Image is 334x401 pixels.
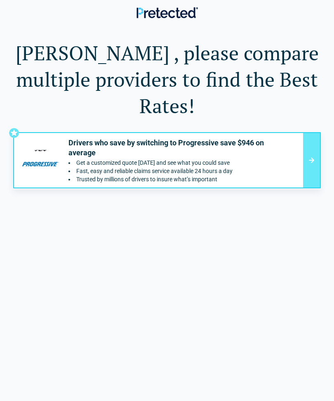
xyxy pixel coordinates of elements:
[13,132,321,188] a: progressive's logoDrivers who save by switching to Progressive save $946 on averageGet a customiz...
[68,159,287,166] li: Get a customized quote today and see what you could save
[68,168,287,174] li: Fast, easy and reliable claims service available 24 hours a day
[68,138,287,158] p: Drivers who save by switching to Progressive save $946 on average
[68,176,287,183] li: Trusted by millions of drivers to insure what’s important
[19,150,62,171] img: progressive's logo
[13,40,321,119] h1: [PERSON_NAME] , please compare multiple providers to find the Best Rates!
